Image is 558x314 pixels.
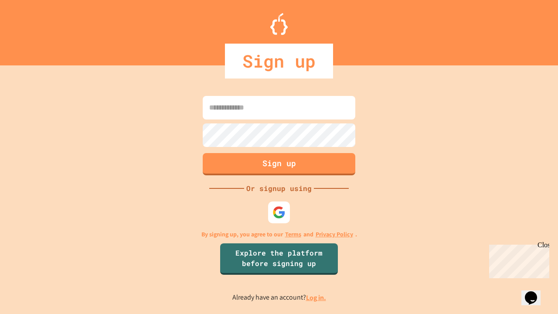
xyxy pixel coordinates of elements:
[285,230,301,239] a: Terms
[203,153,355,175] button: Sign up
[272,206,286,219] img: google-icon.svg
[306,293,326,302] a: Log in.
[3,3,60,55] div: Chat with us now!Close
[316,230,353,239] a: Privacy Policy
[201,230,357,239] p: By signing up, you agree to our and .
[486,241,549,278] iframe: chat widget
[225,44,333,78] div: Sign up
[220,243,338,275] a: Explore the platform before signing up
[232,292,326,303] p: Already have an account?
[244,183,314,194] div: Or signup using
[521,279,549,305] iframe: chat widget
[270,13,288,35] img: Logo.svg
